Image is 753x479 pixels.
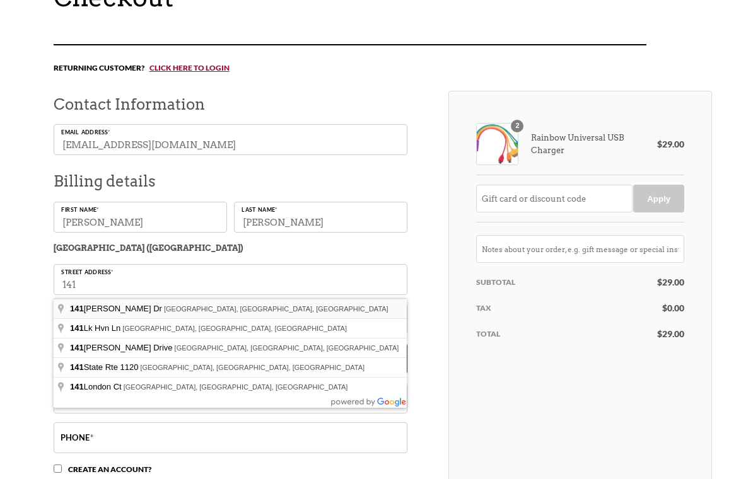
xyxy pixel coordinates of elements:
[164,305,388,313] span: [GEOGRAPHIC_DATA], [GEOGRAPHIC_DATA], [GEOGRAPHIC_DATA]
[657,139,662,149] span: $
[175,344,399,352] span: [GEOGRAPHIC_DATA], [GEOGRAPHIC_DATA], [GEOGRAPHIC_DATA]
[70,323,122,333] span: Lk Hvn Ln
[511,120,523,132] div: 2
[662,303,684,313] bdi: 0.00
[70,343,175,352] span: [PERSON_NAME] Drive
[657,277,662,287] span: $
[476,235,684,263] input: Notes about your order, e.g. gift message or special instructions
[657,139,684,149] bdi: 29.00
[54,465,62,473] input: Create an account?
[70,382,84,391] span: 141
[68,465,151,474] span: Create an account?
[657,328,684,339] bdi: 29.00
[476,295,657,321] th: Tax
[124,383,348,391] span: [GEOGRAPHIC_DATA], [GEOGRAPHIC_DATA], [GEOGRAPHIC_DATA]
[54,168,408,195] h3: Billing details
[70,382,124,391] span: London Ct
[140,364,365,371] span: [GEOGRAPHIC_DATA], [GEOGRAPHIC_DATA], [GEOGRAPHIC_DATA]
[54,91,408,118] h3: Contact Information
[662,303,667,313] span: $
[633,185,684,212] button: Apply
[122,325,347,332] span: [GEOGRAPHIC_DATA], [GEOGRAPHIC_DATA], [GEOGRAPHIC_DATA]
[657,277,684,287] bdi: 29.00
[144,63,230,72] a: Click here to login
[657,328,662,339] span: $
[54,44,646,91] div: Returning customer?
[476,321,657,347] th: Total
[70,362,140,372] span: State Rte 1120
[70,304,84,313] span: 141
[70,304,164,313] span: [PERSON_NAME] Dr
[70,343,84,352] span: 141
[476,123,624,165] div: Rainbow Universal USB Charger
[54,243,243,253] strong: [GEOGRAPHIC_DATA] ([GEOGRAPHIC_DATA])
[70,362,84,372] span: 141
[70,323,84,333] span: 141
[476,269,657,295] th: Subtotal
[476,185,632,212] input: Gift card or discount code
